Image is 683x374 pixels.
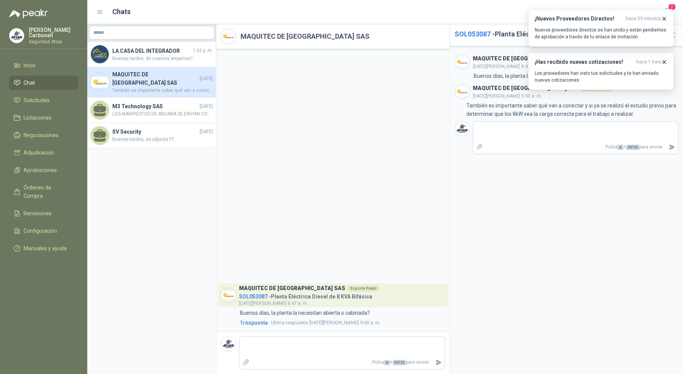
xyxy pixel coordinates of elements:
h4: SV Security [112,128,198,136]
span: [DATE] [200,128,213,136]
a: Company LogoLA CASA DEL INTEGRADOR1:02 p. m.Buenas tardes, de cuantos amperios? [87,42,216,67]
label: Adjuntar archivos [239,356,252,369]
span: 1 respuesta [240,319,268,327]
span: Órdenes de Compra [24,183,71,200]
a: SV Security[DATE]Buenas tardes, se adjunta FT. [87,123,216,148]
div: Soporte Peakr [347,286,380,292]
span: Solicitudes [24,96,50,104]
a: Inicio [9,58,78,73]
a: Company LogoMAQUITEC DE [GEOGRAPHIC_DATA] SAS[DATE]También es importante saber qué van a conectar... [87,67,216,98]
a: Remisiones [9,206,78,221]
h3: ¡Nuevos Proveedores Directos! [535,16,623,22]
a: M3 Technology SAS[DATE]LOS MANIFIESTOS DE ADUANA SE ENVIAN CON LAS DIADEMAS (SE ENVIAN ANEXOS) [87,98,216,123]
h2: MAQUITEC DE [GEOGRAPHIC_DATA] SAS [241,31,370,42]
span: Ultima respuesta [271,319,308,327]
span: Licitaciones [24,114,52,122]
p: Nuevos proveedores directos se han unido y están pendientes de aprobación a través de tu enlace d... [535,27,667,40]
span: [DATE] [200,103,213,110]
span: hace 59 minutos [626,16,661,22]
span: [DATE][PERSON_NAME] 9:00 a. m. [473,93,542,99]
img: Company Logo [9,28,24,43]
span: 2 [668,3,676,11]
a: Licitaciones [9,110,78,125]
span: Chat [24,79,35,87]
img: Company Logo [91,45,109,63]
p: También es importante saber qué van a conectar y si ya se realizó el estudio previo para determin... [466,101,678,118]
p: Los proveedores han visto tus solicitudes y te han enviado nuevas cotizaciones. [535,70,667,84]
span: [DATE] [200,75,213,82]
span: ENTER [626,145,639,150]
a: Manuales y ayuda [9,241,78,256]
a: Configuración [9,224,78,238]
p: Pulsa + para enviar [252,356,432,369]
span: También es importante saber qué van a conectar y si ya se realizó el estudio previo para determin... [112,87,213,94]
img: Company Logo [221,288,236,303]
a: Solicitudes [9,93,78,107]
span: [DATE][PERSON_NAME] 8:47 a. m. [473,64,542,69]
h4: - Planta Eléctrica Diesel de 8 KVA Bifásica [239,292,380,299]
span: 1:02 p. m. [193,47,213,54]
span: Manuales y ayuda [24,244,67,252]
img: Logo peakr [9,9,48,18]
span: LOS MANIFIESTOS DE ADUANA SE ENVIAN CON LAS DIADEMAS (SE ENVIAN ANEXOS) [112,110,213,118]
h3: MAQUITEC DE [GEOGRAPHIC_DATA] SAS [473,86,579,90]
a: 1respuestaUltima respuesta[DATE][PERSON_NAME] 9:00 a. m. [238,319,445,327]
a: Chat [9,76,78,90]
h4: MAQUITEC DE [GEOGRAPHIC_DATA] SAS [112,70,198,87]
span: Aprobaciones [24,166,57,174]
a: Aprobaciones [9,163,78,177]
span: Buenas tardes, se adjunta FT. [112,136,213,143]
p: Pulsa + para enviar [486,140,666,154]
p: Buenos días, la planta la necesitan abierta o cabinada? [240,309,370,317]
h3: MAQUITEC DE [GEOGRAPHIC_DATA] SAS [239,286,345,290]
a: Negociaciones [9,128,78,142]
img: Company Logo [91,73,109,91]
span: [DATE][PERSON_NAME] 9:00 a. m. [271,319,381,327]
button: Enviar [432,356,445,369]
button: ¡Has recibido nuevas cotizaciones!hace 1 hora Los proveedores han visto tus solicitudes y te han ... [528,52,674,90]
span: hace 1 hora [636,59,661,65]
span: Inicio [24,61,36,69]
h2: - Planta Eléctrica Diesel de 8 KVA Bifásica [455,29,662,39]
span: [DATE][PERSON_NAME] 8:47 a. m. [239,301,308,306]
img: Company Logo [221,29,236,44]
h3: MAQUITEC DE [GEOGRAPHIC_DATA] SAS [473,57,579,61]
p: Buenos días, la planta la necesitan abierta o cabinada? [474,72,604,80]
p: [PERSON_NAME] Carbonell [29,27,78,38]
span: SOL053087 [455,30,491,38]
a: Adjudicación [9,145,78,160]
img: Company Logo [455,84,469,99]
h3: ¡Has recibido nuevas cotizaciones! [535,59,633,65]
span: Configuración [24,227,57,235]
span: Remisiones [24,209,52,218]
img: Company Logo [455,55,469,69]
button: Enviar [666,140,678,154]
span: SOL053087 [239,294,268,300]
span: Adjudicación [24,148,54,157]
span: Buenas tardes, de cuantos amperios? [112,55,213,62]
h4: M3 Technology SAS [112,102,198,110]
h1: Chats [112,6,131,17]
p: Seguridad Atlas [29,39,78,44]
span: Negociaciones [24,131,58,139]
button: 2 [660,5,674,19]
img: Company Logo [221,337,236,351]
button: ¡Nuevos Proveedores Directos!hace 59 minutos Nuevos proveedores directos se han unido y están pen... [528,9,674,47]
span: ENTER [393,360,406,365]
span: ⌘ [384,360,390,365]
label: Adjuntar archivos [473,140,486,154]
h4: LA CASA DEL INTEGRADOR [112,47,191,55]
a: Órdenes de Compra [9,180,78,203]
span: ⌘ [617,145,623,150]
img: Company Logo [455,122,469,136]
